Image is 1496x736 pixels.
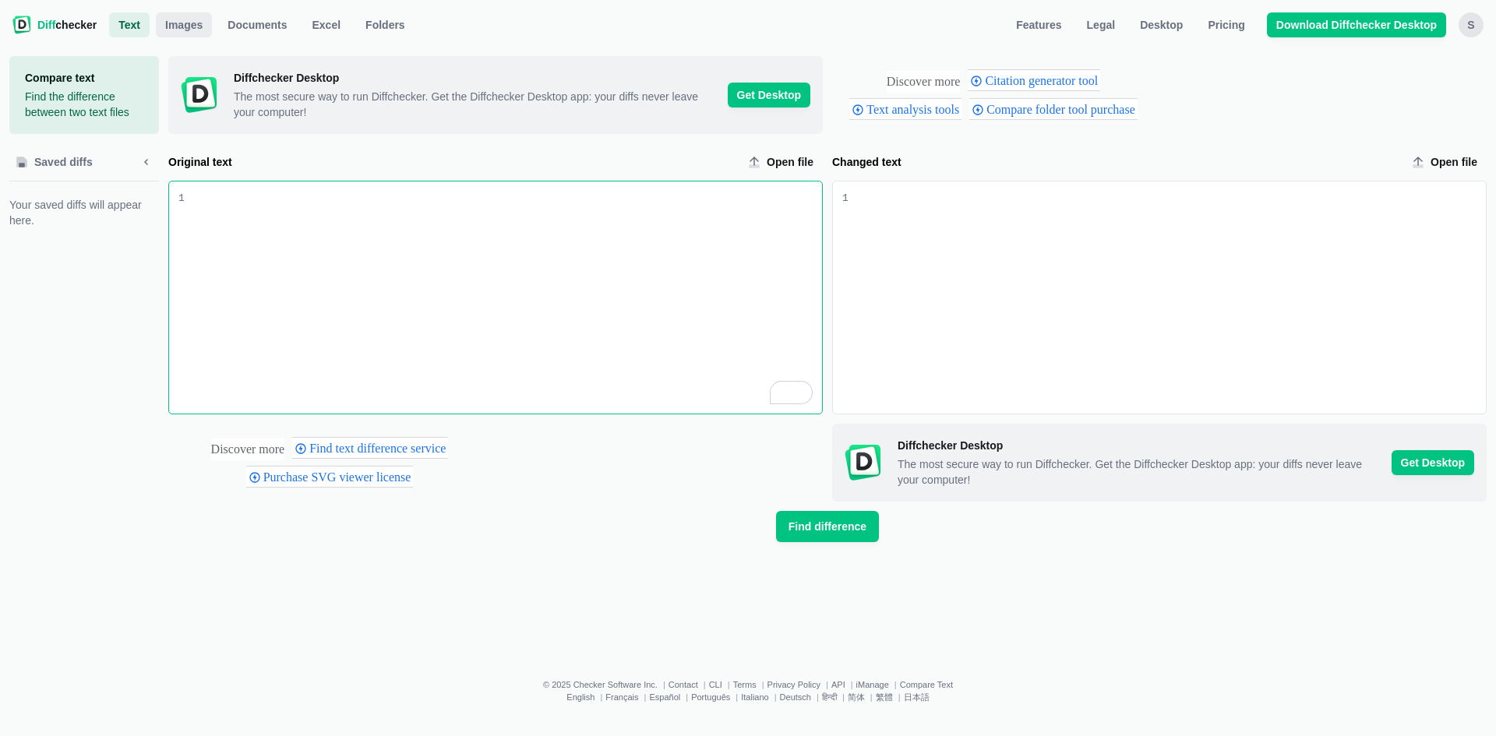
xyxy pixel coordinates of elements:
div: Compare folder tool purchase [969,98,1138,120]
a: Desktop [1131,12,1192,37]
label: Changed text [832,154,1399,170]
span: Compare folder tool purchase [986,103,1140,116]
a: 日本語 [904,692,930,702]
span: Text [115,17,143,33]
span: Excel [309,17,344,33]
span: Diff [37,19,55,31]
div: Find text difference service [292,437,448,459]
img: Diffchecker Desktop icon [845,444,882,481]
button: s [1459,12,1484,37]
a: 繁體 [876,692,893,702]
span: Desktop [1137,17,1186,33]
div: Citation generator tool [968,69,1100,91]
a: Diffchecker Desktop iconDiffchecker Desktop The most secure way to run Diffchecker. Get the Diffc... [832,424,1487,502]
span: Images [162,17,206,33]
span: Documents [224,17,290,33]
label: Changed text upload [1406,150,1487,174]
button: Folders [356,12,415,37]
a: Contact [669,680,698,689]
span: Legal [1084,17,1119,33]
a: Deutsch [780,692,811,702]
a: Diffchecker Desktop iconDiffchecker Desktop The most secure way to run Diffchecker. Get the Diffc... [168,56,823,134]
a: Español [649,692,680,702]
a: Documents [218,12,296,37]
a: iManage [856,680,889,689]
a: Download Diffchecker Desktop [1267,12,1446,37]
a: Privacy Policy [767,680,820,689]
a: 简体 [848,692,865,702]
a: Português [691,692,730,702]
a: Compare Text [900,680,953,689]
div: 1 [842,191,849,206]
label: Original text upload [742,150,823,174]
div: These are topics related to the article that might interest you [211,438,285,460]
label: Original text [168,154,736,170]
a: CLI [709,680,722,689]
a: Italiano [741,692,768,702]
span: Get Desktop [1392,450,1474,475]
img: Diffchecker logo [12,16,31,34]
a: Features [1007,12,1071,37]
span: Diffchecker Desktop [234,70,715,86]
span: Diffchecker Desktop [898,438,1379,453]
a: Text [109,12,150,37]
a: Terms [733,680,757,689]
span: Get Desktop [728,83,810,107]
a: Legal [1078,12,1125,37]
a: Excel [303,12,351,37]
a: Français [605,692,638,702]
span: Saved diffs [31,154,96,170]
span: Your saved diffs will appear here. [9,197,159,228]
p: Find the difference between two text files [25,89,143,120]
li: © 2025 Checker Software Inc. [543,680,669,689]
span: Citation generator tool [985,74,1103,87]
span: Open file [764,154,817,170]
button: Minimize sidebar [134,150,159,174]
button: Find difference [776,511,879,542]
img: Diffchecker Desktop icon [181,76,218,114]
h1: Compare text [25,70,143,86]
span: Text analysis tools [866,103,964,116]
span: Purchase SVG viewer license [263,470,416,484]
span: Features [1013,17,1064,33]
div: Changed text input [849,181,1486,414]
span: The most secure way to run Diffchecker. Get the Diffchecker Desktop app: your diffs never leave y... [898,456,1379,488]
div: These are topics related to the article that might interest you [887,71,961,93]
div: 1 [178,191,185,206]
span: Find difference [785,519,870,534]
span: Open file [1427,154,1480,170]
a: हिन्दी [822,692,837,702]
div: Purchase SVG viewer license [246,466,414,488]
span: The most secure way to run Diffchecker. Get the Diffchecker Desktop app: your diffs never leave y... [234,89,715,120]
span: checker [37,17,97,33]
div: To enrich screen reader interactions, please activate Accessibility in Grammarly extension settings [185,181,822,414]
a: Images [156,12,212,37]
a: API [831,680,845,689]
span: Pricing [1205,17,1247,33]
span: Download Diffchecker Desktop [1273,17,1440,33]
span: Folders [362,17,408,33]
a: Diffchecker [12,12,97,37]
span: Find text difference service [309,442,450,455]
a: English [566,692,595,702]
div: Text analysis tools [849,98,961,120]
a: Pricing [1198,12,1254,37]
